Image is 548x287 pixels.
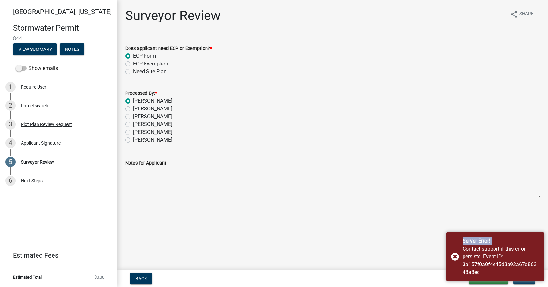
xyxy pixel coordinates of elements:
button: shareShare [505,8,539,21]
span: $0.00 [94,275,104,279]
span: Share [519,10,534,18]
h4: Stormwater Permit [13,23,112,33]
h1: Surveyor Review [125,8,221,23]
label: ECP Exemption [133,60,168,68]
label: [PERSON_NAME] [133,113,172,121]
div: 5 [5,157,16,167]
div: 2 [5,100,16,111]
label: Processed By: [125,91,157,96]
div: Parcel search [21,103,48,108]
span: 844 [13,36,104,42]
wm-modal-confirm: Notes [60,47,84,52]
label: [PERSON_NAME] [133,121,172,128]
label: Need Site Plan [133,68,167,76]
div: 4 [5,138,16,148]
span: Estimated Total [13,275,42,279]
span: [GEOGRAPHIC_DATA], [US_STATE] [13,8,112,16]
button: View Summary [13,43,57,55]
div: 3 [5,119,16,130]
div: Contact support if this error persists. Event ID: 3a157f0a0f4e45d3a92a67d86348a8ec [463,245,539,276]
div: Plot Plan Review Request [21,122,72,127]
div: 6 [5,176,16,186]
label: [PERSON_NAME] [133,136,172,144]
a: Estimated Fees [5,249,107,262]
button: Notes [60,43,84,55]
label: Does applicant need ECP or Exemption? [125,46,212,51]
i: share [510,10,518,18]
div: Applicant Signature [21,141,61,145]
label: [PERSON_NAME] [133,128,172,136]
div: Server Error! [463,237,539,245]
label: ECP Form [133,52,156,60]
label: Show emails [16,65,58,72]
button: Back [130,273,152,284]
wm-modal-confirm: Summary [13,47,57,52]
label: [PERSON_NAME] [133,97,172,105]
label: [PERSON_NAME] [133,105,172,113]
div: Require User [21,85,46,89]
span: Back [135,276,147,281]
label: Notes for Applicant [125,161,166,165]
div: Surveyor Review [21,160,54,164]
div: 1 [5,82,16,92]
